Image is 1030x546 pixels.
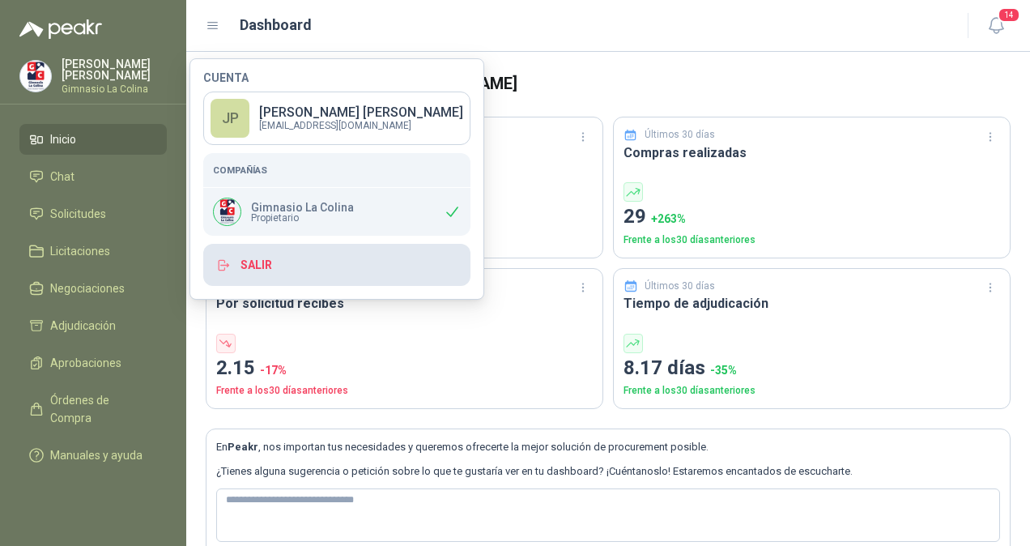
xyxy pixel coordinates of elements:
p: Últimos 30 días [645,279,715,294]
a: Órdenes de Compra [19,385,167,433]
p: 29 [624,202,1000,232]
h1: Dashboard [240,14,312,36]
h3: Compras realizadas [624,143,1000,163]
a: Chat [19,161,167,192]
img: Company Logo [20,61,51,92]
p: [PERSON_NAME] [PERSON_NAME] [259,106,463,119]
p: ¿Tienes alguna sugerencia o petición sobre lo que te gustaría ver en tu dashboard? ¡Cuéntanoslo! ... [216,463,1000,480]
span: -17 % [260,364,287,377]
span: -35 % [710,364,737,377]
span: Negociaciones [50,279,125,297]
span: Aprobaciones [50,354,121,372]
a: Aprobaciones [19,348,167,378]
img: Company Logo [214,198,240,225]
h5: Compañías [213,163,461,177]
h4: Cuenta [203,72,470,83]
a: Solicitudes [19,198,167,229]
span: Órdenes de Compra [50,391,151,427]
span: + 263 % [651,212,686,225]
button: 14 [981,11,1011,41]
p: 2.15 [216,353,593,384]
b: Peakr [228,441,258,453]
a: JP[PERSON_NAME] [PERSON_NAME][EMAIL_ADDRESS][DOMAIN_NAME] [203,92,470,145]
img: Logo peakr [19,19,102,39]
a: Adjudicación [19,310,167,341]
span: Licitaciones [50,242,110,260]
h3: Bienvenido de nuevo [PERSON_NAME] [232,71,1011,96]
button: Salir [203,244,470,286]
span: 14 [998,7,1020,23]
a: Licitaciones [19,236,167,267]
span: Inicio [50,130,76,148]
h3: Por solicitud recibes [216,293,593,314]
div: Company LogoGimnasio La ColinaPropietario [203,188,470,236]
a: Inicio [19,124,167,155]
p: Últimos 30 días [645,127,715,143]
span: Solicitudes [50,205,106,223]
a: Manuales y ayuda [19,440,167,471]
a: Negociaciones [19,273,167,304]
span: Chat [50,168,74,186]
p: [PERSON_NAME] [PERSON_NAME] [62,58,167,81]
h3: Tiempo de adjudicación [624,293,1000,314]
span: Manuales y ayuda [50,446,143,464]
p: 8.17 días [624,353,1000,384]
p: Gimnasio La Colina [251,202,354,213]
span: Adjudicación [50,317,116,335]
p: Frente a los 30 días anteriores [216,383,593,399]
p: Frente a los 30 días anteriores [624,232,1000,248]
p: Frente a los 30 días anteriores [624,383,1000,399]
div: JP [211,99,249,138]
span: Propietario [251,213,354,223]
p: En , nos importan tus necesidades y queremos ofrecerte la mejor solución de procurement posible. [216,439,1000,455]
p: [EMAIL_ADDRESS][DOMAIN_NAME] [259,121,463,130]
p: Gimnasio La Colina [62,84,167,94]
